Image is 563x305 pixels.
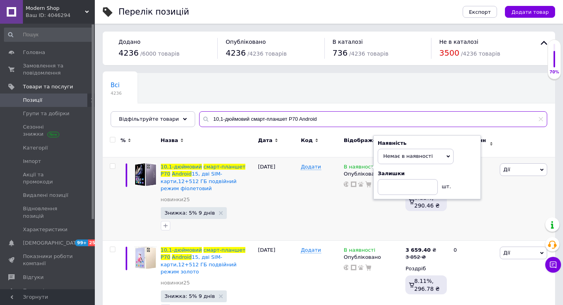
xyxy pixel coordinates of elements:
span: В наявності [344,247,375,255]
span: 8.11%, 296.78 ₴ [414,278,440,292]
span: Головна [23,49,45,56]
span: Відгуки [23,274,43,281]
div: Залишки [378,170,476,177]
span: Modern Shop [26,5,85,12]
span: Сезонні знижки [23,123,73,138]
span: Додати товар [511,9,549,15]
span: смарт-планшет [203,164,245,170]
span: Видалені позиції [23,192,68,199]
div: 70% [548,69,561,75]
span: 736 [333,48,348,58]
span: / 4236 товарів [461,51,500,57]
button: Чат з покупцем [545,257,561,273]
span: Відображення [344,137,387,144]
span: 15, дві SIM-карти,12+512 ГБ подвійний режим фіолетовий [161,171,237,191]
span: 3500 [439,48,459,58]
span: Опубліковано [226,39,266,45]
button: Експорт [463,6,497,18]
span: Замовлення та повідомлення [23,62,73,77]
img: 10,1-дюймовий смарт-планшет P70 Android 15, дві SIM-карти,12+512 ГБ подвійний режим фіолетовий [134,163,157,186]
input: Пошук по назві позиції, артикулу і пошуковим запитам [199,111,547,127]
b: 3 659.40 [405,247,431,253]
div: ₴ [405,247,436,254]
span: / 4236 товарів [349,51,388,57]
span: Відфільтруйте товари [119,116,179,122]
span: Покупці [23,287,44,294]
div: Опубліковано [344,170,401,178]
span: Додано [119,39,140,45]
span: Товари та послуги [23,83,73,90]
span: Додати [301,164,321,170]
span: Акції та промокоди [23,171,73,185]
a: 10,1-дюймовийсмарт-планшетP70Android15, дві SIM-карти,12+512 ГБ подвійний режим золото [161,247,246,275]
span: Імпорт [23,158,41,165]
span: Дії [503,167,510,172]
a: новинки25 [161,196,190,203]
span: Знижка: 5% 9 днів [165,294,215,299]
img: 10,1-дюймовий смарт-планшет P70 Android 15, дві SIM-карти,12+512 ГБ подвійний режим золото [134,247,157,269]
span: 4236 [111,90,122,96]
div: Роздріб [405,265,447,272]
div: Ваш ID: 4046294 [26,12,95,19]
span: Немає в наявності [383,153,433,159]
span: Позиції [23,97,42,104]
div: [DATE] [256,157,299,241]
span: / 6000 товарів [140,51,179,57]
a: 10,1-дюймовийсмарт-планшетP70Android15, дві SIM-карти,12+512 ГБ подвійний режим фіолетовий [161,164,246,191]
span: Дата [258,137,273,144]
span: 8.11%, 290.46 ₴ [414,195,440,209]
span: 15, дві SIM-карти,12+512 ГБ подвійний режим золото [161,254,237,274]
span: Android [172,254,192,260]
span: Категорії [23,144,48,152]
span: Групи та добірки [23,110,70,117]
span: P70 [161,254,170,260]
span: Код [301,137,313,144]
span: 99+ [75,240,88,246]
div: 3 852 ₴ [405,254,436,261]
span: Не в каталозі [439,39,478,45]
span: Android [172,171,192,177]
div: Перелік позицій [119,8,189,16]
span: Назва [161,137,178,144]
div: шт. [438,179,454,190]
span: Експорт [469,9,491,15]
span: 10,1-дюймовий [161,164,202,170]
div: Опубліковано [344,254,401,261]
span: 4236 [119,48,139,58]
span: смарт-планшет [203,247,245,253]
span: / 4236 товарів [247,51,286,57]
input: Пошук [4,28,93,42]
span: Характеристики [23,226,68,233]
button: Додати товар [505,6,555,18]
span: % [121,137,126,144]
span: Показники роботи компанії [23,253,73,267]
span: В каталозі [333,39,363,45]
span: В наявності [344,164,375,172]
span: 10,1-дюймовий [161,247,202,253]
span: Всі [111,82,120,89]
span: 25 [88,240,97,246]
span: P70 [161,171,170,177]
span: Дії [503,250,510,256]
div: Наявність [378,140,476,147]
span: Відновлення позицій [23,205,73,219]
a: новинки25 [161,279,190,286]
span: 4236 [226,48,246,58]
span: Знижка: 5% 9 днів [165,210,215,215]
span: Додати [301,247,321,253]
span: [DEMOGRAPHIC_DATA] [23,240,81,247]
